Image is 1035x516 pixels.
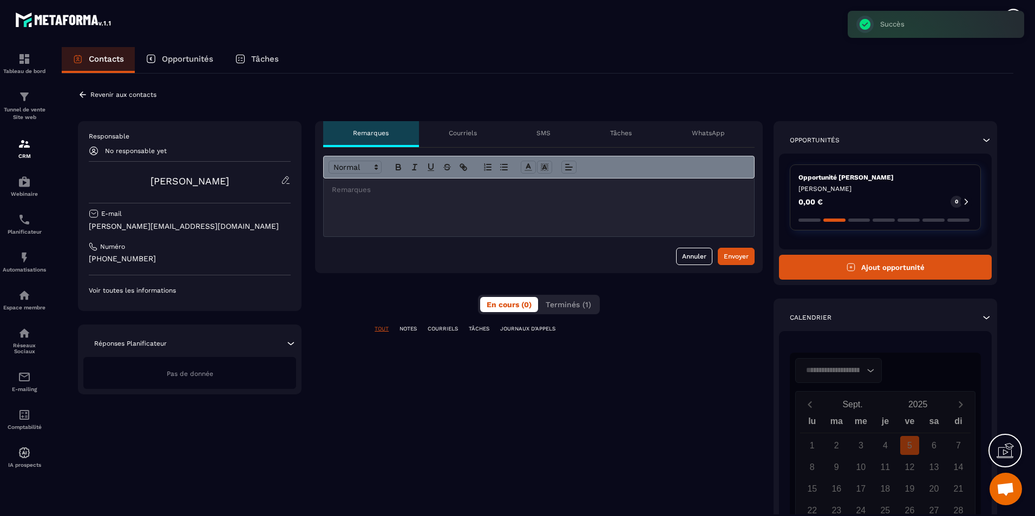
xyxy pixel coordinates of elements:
p: Contacts [89,54,124,64]
img: automations [18,289,31,302]
img: automations [18,175,31,188]
a: formationformationTunnel de vente Site web [3,82,46,129]
img: formation [18,90,31,103]
p: Tableau de bord [3,68,46,74]
p: COURRIELS [428,325,458,333]
a: social-networksocial-networkRéseaux Sociaux [3,319,46,362]
p: TÂCHES [469,325,489,333]
a: automationsautomationsAutomatisations [3,243,46,281]
img: formation [18,52,31,65]
a: Tâches [224,47,290,73]
p: Tunnel de vente Site web [3,106,46,121]
p: No responsable yet [105,147,167,155]
p: Revenir aux contacts [90,91,156,98]
p: Courriels [449,129,477,137]
button: Terminés (1) [539,297,598,312]
img: logo [15,10,113,29]
p: Réseaux Sociaux [3,342,46,354]
a: schedulerschedulerPlanificateur [3,205,46,243]
p: Tâches [610,129,632,137]
p: Webinaire [3,191,46,197]
a: automationsautomationsWebinaire [3,167,46,205]
a: emailemailE-mailing [3,362,46,400]
p: Automatisations [3,267,46,273]
a: Ouvrir le chat [990,473,1022,505]
p: Tâches [251,54,279,64]
p: Voir toutes les informations [89,286,291,295]
p: Opportunités [790,136,840,144]
img: formation [18,137,31,150]
p: WhatsApp [692,129,725,137]
p: NOTES [399,325,417,333]
a: automationsautomationsEspace membre [3,281,46,319]
p: 0 [955,198,958,206]
p: Réponses Planificateur [94,339,167,348]
div: Envoyer [724,251,749,262]
button: Annuler [676,248,712,265]
img: automations [18,251,31,264]
img: email [18,371,31,383]
img: accountant [18,408,31,421]
p: SMS [536,129,551,137]
p: Calendrier [790,313,831,322]
span: En cours (0) [487,300,532,309]
button: En cours (0) [480,297,538,312]
img: scheduler [18,213,31,226]
img: automations [18,446,31,459]
p: Remarques [353,129,389,137]
a: Contacts [62,47,135,73]
a: formationformationCRM [3,129,46,167]
p: Opportunité [PERSON_NAME] [798,173,972,182]
a: Opportunités [135,47,224,73]
p: Comptabilité [3,424,46,430]
button: Envoyer [718,248,755,265]
p: Responsable [89,132,291,141]
p: CRM [3,153,46,159]
span: Pas de donnée [167,370,213,378]
p: IA prospects [3,462,46,468]
p: [PERSON_NAME][EMAIL_ADDRESS][DOMAIN_NAME] [89,221,291,231]
p: 0,00 € [798,198,823,206]
p: E-mail [101,209,122,218]
p: [PHONE_NUMBER] [89,254,291,264]
a: [PERSON_NAME] [150,175,229,187]
p: JOURNAUX D'APPELS [500,325,555,333]
span: Terminés (1) [546,300,591,309]
p: TOUT [375,325,389,333]
p: [PERSON_NAME] [798,184,972,193]
p: Espace membre [3,305,46,310]
a: accountantaccountantComptabilité [3,400,46,438]
p: E-mailing [3,386,46,392]
button: Ajout opportunité [779,255,992,280]
p: Planificateur [3,229,46,235]
p: Opportunités [162,54,213,64]
a: formationformationTableau de bord [3,44,46,82]
p: Numéro [100,242,125,251]
img: social-network [18,327,31,340]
